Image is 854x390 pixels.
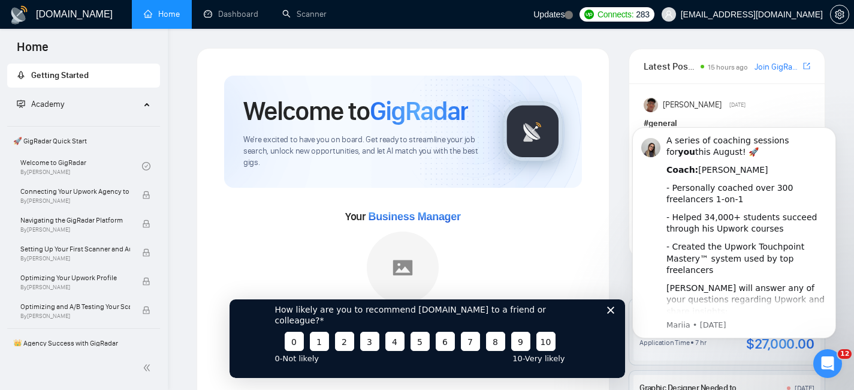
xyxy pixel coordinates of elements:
[367,232,439,304] img: placeholder.png
[755,61,801,74] a: Join GigRadar Slack Community
[831,10,849,19] span: setting
[644,98,658,112] img: Randi Tovar
[708,63,748,71] span: 15 hours ago
[345,210,461,223] span: Your
[10,5,29,25] img: logo
[20,243,130,255] span: Setting Up Your First Scanner and Auto-Bidder
[838,349,852,359] span: 12
[636,8,649,21] span: 283
[20,284,130,291] span: By [PERSON_NAME]
[142,277,150,286] span: lock
[204,9,258,19] a: dashboardDashboard
[803,61,810,71] span: export
[31,70,89,80] span: Getting Started
[142,220,150,228] span: lock
[17,71,25,79] span: rocket
[368,211,460,223] span: Business Manager
[20,301,130,313] span: Optimizing and A/B Testing Your Scanner for Better Results
[830,5,849,24] button: setting
[20,272,130,284] span: Optimizing Your Upwork Profile
[665,10,673,19] span: user
[503,101,563,161] img: gigradar-logo.png
[243,134,484,169] span: We're excited to have you on board. Get ready to streamline your job search, unlock new opportuni...
[31,99,64,109] span: Academy
[142,306,150,314] span: lock
[243,95,468,127] h1: Welcome to
[663,98,722,112] span: [PERSON_NAME]
[142,191,150,199] span: lock
[230,299,625,378] iframe: Survey from GigRadar.io
[144,9,180,19] a: homeHome
[7,38,58,64] span: Home
[20,313,130,320] span: By [PERSON_NAME]
[142,248,150,257] span: lock
[20,255,130,262] span: By [PERSON_NAME]
[17,99,64,109] span: Academy
[803,61,810,72] a: export
[142,162,150,170] span: check-circle
[282,9,327,19] a: searchScanner
[614,109,854,358] iframe: Intercom notifications message
[533,10,565,19] span: Updates
[598,8,633,21] span: Connects:
[20,226,130,233] span: By [PERSON_NAME]
[143,362,155,374] span: double-left
[8,129,159,153] span: 🚀 GigRadar Quick Start
[830,10,849,19] a: setting
[813,349,842,378] iframe: Intercom live chat
[20,197,130,205] span: By [PERSON_NAME]
[7,64,160,88] li: Getting Started
[584,10,594,19] img: upwork-logo.png
[370,95,468,127] span: GigRadar
[20,185,130,197] span: Connecting Your Upwork Agency to GigRadar
[644,59,698,74] span: Latest Posts from the GigRadar Community
[17,100,25,108] span: fund-projection-screen
[729,100,746,110] span: [DATE]
[8,331,159,355] span: 👑 Agency Success with GigRadar
[20,214,130,226] span: Navigating the GigRadar Platform
[20,153,142,179] a: Welcome to GigRadarBy[PERSON_NAME]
